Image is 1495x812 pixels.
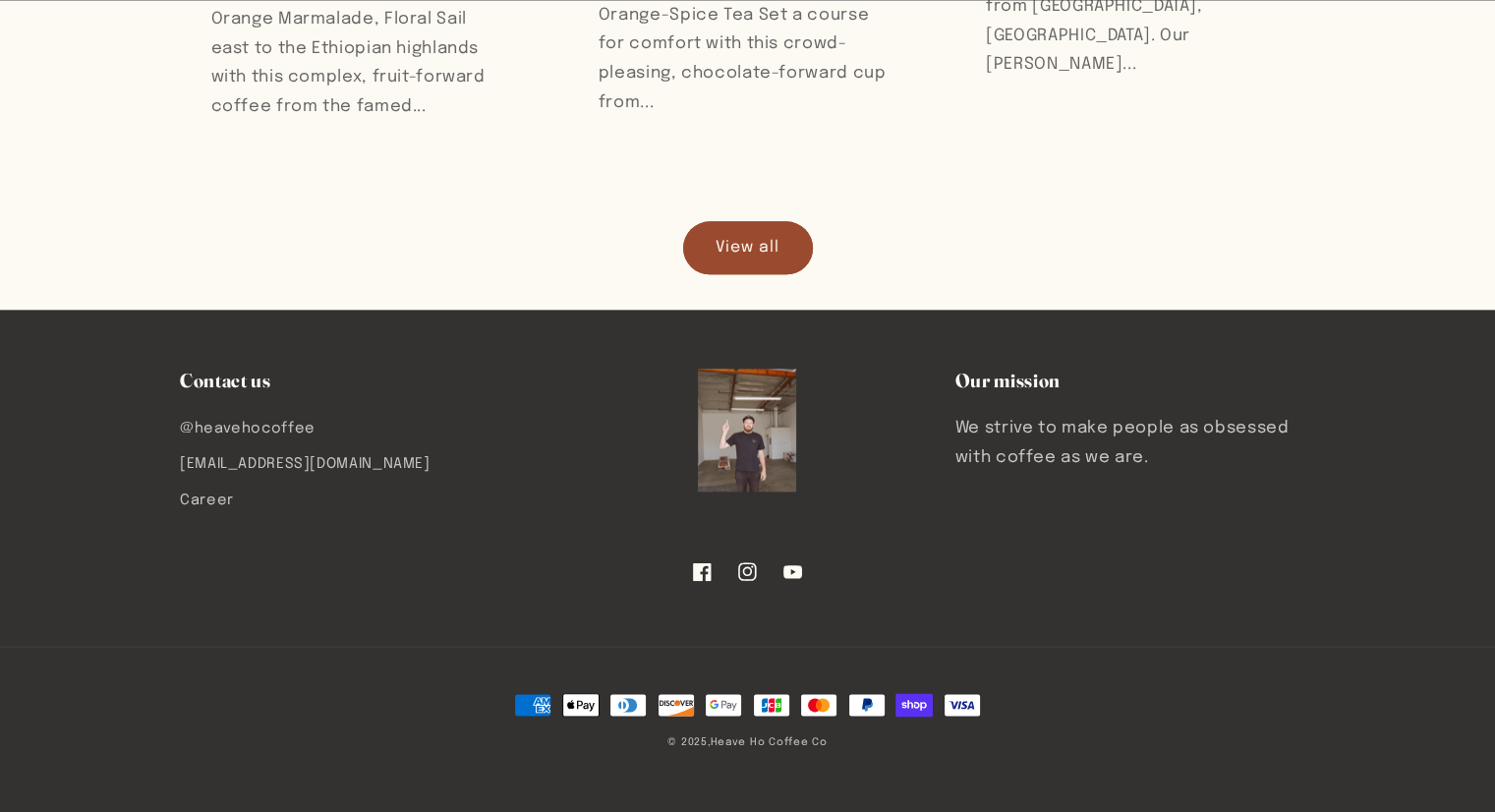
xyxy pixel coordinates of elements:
a: @heavehocoffee [180,416,316,446]
a: Career [180,483,234,518]
h2: Contact us [180,369,540,393]
a: [EMAIL_ADDRESS][DOMAIN_NAME] [180,446,431,482]
a: View all [683,221,813,273]
h2: Our mission [955,369,1315,393]
a: Heave Ho Coffee Co [710,737,827,747]
small: © 2025, [667,737,827,747]
p: We strive to make people as obsessed with coffee as we are. [955,414,1315,472]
